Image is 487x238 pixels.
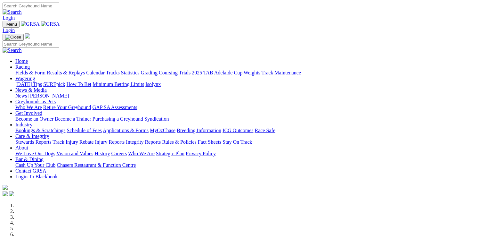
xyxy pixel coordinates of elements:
[86,70,105,75] a: Calendar
[93,81,144,87] a: Minimum Betting Limits
[15,128,65,133] a: Bookings & Scratchings
[223,128,253,133] a: ICG Outcomes
[94,151,110,156] a: History
[15,81,42,87] a: [DATE] Tips
[15,76,35,81] a: Wagering
[15,105,42,110] a: Who We Are
[192,70,242,75] a: 2025 TAB Adelaide Cup
[223,139,252,145] a: Stay On Track
[3,191,8,196] img: facebook.svg
[15,168,46,174] a: Contact GRSA
[57,162,136,168] a: Chasers Restaurant & Function Centre
[15,133,49,139] a: Care & Integrity
[156,151,184,156] a: Strategic Plan
[15,110,42,116] a: Get Involved
[41,21,60,27] img: GRSA
[186,151,216,156] a: Privacy Policy
[128,151,155,156] a: Who We Are
[15,81,484,87] div: Wagering
[141,70,158,75] a: Grading
[15,151,55,156] a: We Love Our Dogs
[3,21,20,28] button: Toggle navigation
[15,87,47,93] a: News & Media
[3,34,24,41] button: Toggle navigation
[15,93,484,99] div: News & Media
[262,70,301,75] a: Track Maintenance
[15,116,53,122] a: Become an Owner
[15,128,484,133] div: Industry
[9,191,14,196] img: twitter.svg
[15,93,27,98] a: News
[6,22,17,27] span: Menu
[121,70,140,75] a: Statistics
[111,151,127,156] a: Careers
[43,81,65,87] a: SUREpick
[67,128,101,133] a: Schedule of Fees
[150,128,175,133] a: MyOzChase
[47,70,85,75] a: Results & Replays
[3,185,8,190] img: logo-grsa-white.png
[67,81,92,87] a: How To Bet
[198,139,221,145] a: Fact Sheets
[15,139,51,145] a: Stewards Reports
[53,139,93,145] a: Track Injury Rebate
[144,116,169,122] a: Syndication
[103,128,149,133] a: Applications & Forms
[56,151,93,156] a: Vision and Values
[15,151,484,157] div: About
[93,105,137,110] a: GAP SA Assessments
[25,33,30,38] img: logo-grsa-white.png
[15,105,484,110] div: Greyhounds as Pets
[15,122,32,127] a: Industry
[15,157,44,162] a: Bar & Dining
[177,128,221,133] a: Breeding Information
[15,70,45,75] a: Fields & Form
[3,28,15,33] a: Login
[3,9,22,15] img: Search
[255,128,275,133] a: Race Safe
[15,162,484,168] div: Bar & Dining
[162,139,197,145] a: Rules & Policies
[15,70,484,76] div: Racing
[55,116,91,122] a: Become a Trainer
[3,15,15,21] a: Login
[159,70,178,75] a: Coursing
[95,139,125,145] a: Injury Reports
[15,139,484,145] div: Care & Integrity
[15,64,30,70] a: Racing
[3,47,22,53] img: Search
[179,70,191,75] a: Trials
[93,116,143,122] a: Purchasing a Greyhound
[15,58,28,64] a: Home
[145,81,161,87] a: Isolynx
[43,105,91,110] a: Retire Your Greyhound
[106,70,120,75] a: Tracks
[15,116,484,122] div: Get Involved
[3,41,59,47] input: Search
[15,162,55,168] a: Cash Up Your Club
[5,35,21,40] img: Close
[21,21,40,27] img: GRSA
[126,139,161,145] a: Integrity Reports
[244,70,260,75] a: Weights
[15,145,28,150] a: About
[28,93,69,98] a: [PERSON_NAME]
[15,174,58,179] a: Login To Blackbook
[3,3,59,9] input: Search
[15,99,56,104] a: Greyhounds as Pets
